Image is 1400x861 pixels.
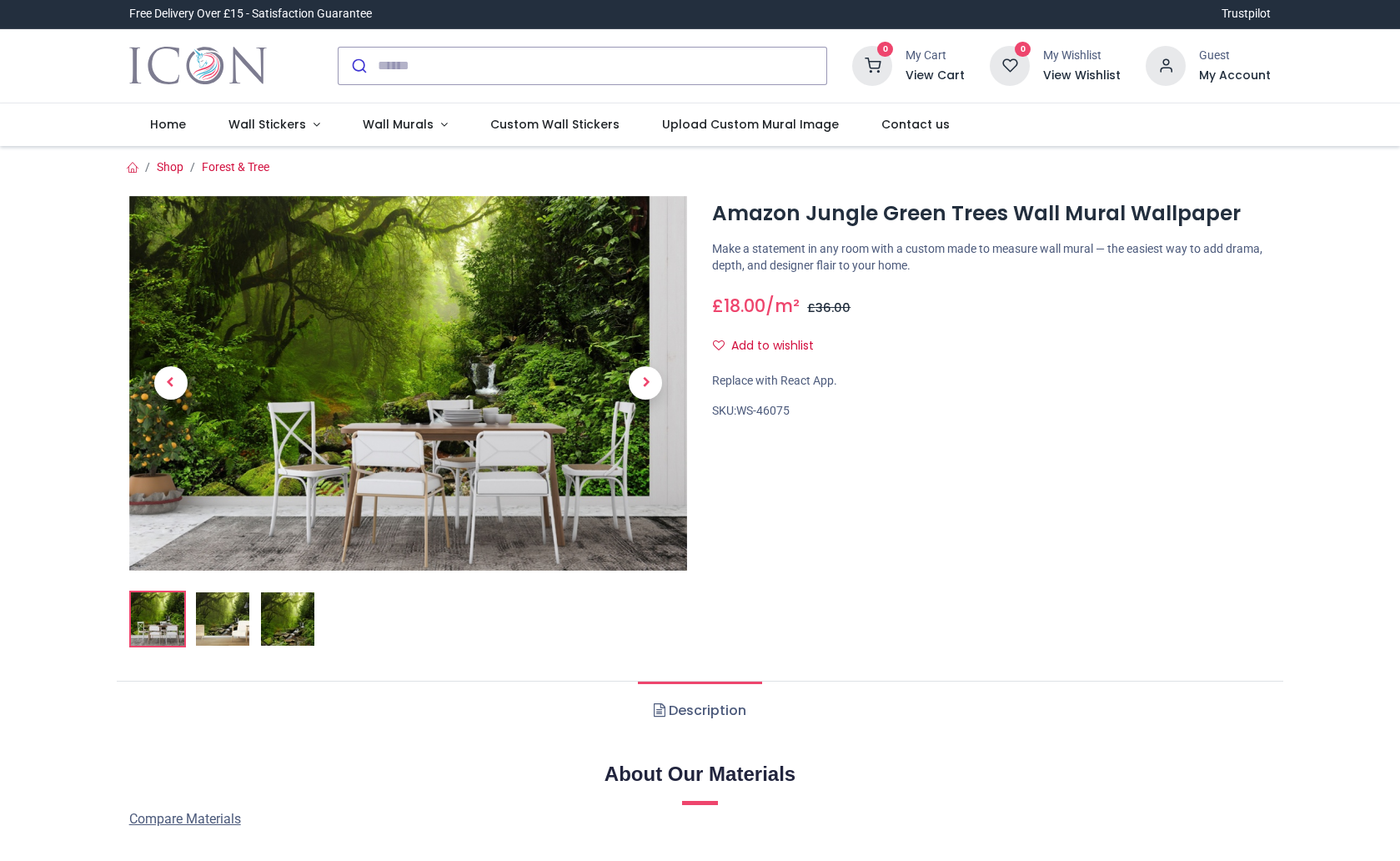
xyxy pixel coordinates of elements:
a: Wall Stickers [208,103,342,147]
span: Contact us [881,116,950,133]
span: WS-46075 [736,404,790,417]
div: My Cart [906,48,965,64]
div: My Wishlist [1043,48,1121,64]
span: Upload Custom Mural Image [662,116,839,133]
span: Compare Materials [129,811,241,827]
a: Forest & Tree [202,160,269,174]
a: Shop [157,160,183,174]
div: SKU: [712,403,1271,420]
a: 0 [852,58,892,71]
sup: 0 [1015,42,1031,58]
a: Logo of Icon Wall Stickers [129,43,267,89]
span: 36.00 [815,300,851,316]
i: Add to wishlist [713,340,725,351]
span: £ [712,294,765,318]
div: Replace with React App. [712,373,1271,390]
span: Wall Murals [363,116,434,133]
span: Home [150,116,186,133]
span: £ [807,300,851,316]
a: Previous [129,252,213,514]
img: Amazon Jungle Green Trees Wall Mural Wallpaper [129,196,688,571]
div: Guest [1199,48,1271,64]
p: Make a statement in any room with a custom made to measure wall mural — the easiest way to add dr... [712,241,1271,274]
span: Next [629,366,662,400]
img: WS-46075-03 [261,592,314,646]
button: Submit [339,48,378,84]
span: Custom Wall Stickers [490,116,620,133]
a: Trustpilot [1222,6,1271,23]
a: Description [638,682,762,740]
span: 18.00 [724,294,765,318]
img: Amazon Jungle Green Trees Wall Mural Wallpaper [131,592,184,646]
h2: About Our Materials [129,760,1272,788]
a: View Wishlist [1043,68,1121,84]
a: 0 [990,58,1030,71]
a: My Account [1199,68,1271,84]
a: View Cart [906,68,965,84]
span: Previous [154,366,188,400]
span: /m² [765,294,800,318]
img: Icon Wall Stickers [129,43,267,89]
img: WS-46075-02 [196,592,249,646]
div: Free Delivery Over £15 - Satisfaction Guarantee [129,6,372,23]
button: Add to wishlistAdd to wishlist [712,332,828,360]
span: Wall Stickers [228,116,306,133]
a: Next [604,252,687,514]
h1: Amazon Jungle Green Trees Wall Mural Wallpaper [712,199,1271,228]
sup: 0 [877,42,893,58]
a: Wall Murals [342,103,469,147]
